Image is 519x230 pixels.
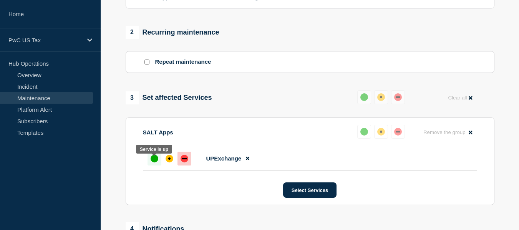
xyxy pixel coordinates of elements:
span: 3 [126,91,139,104]
button: down [391,125,405,139]
button: affected [374,90,388,104]
p: Repeat maintenance [155,58,211,66]
div: affected [377,128,385,136]
div: down [394,93,402,101]
button: down [391,90,405,104]
div: down [394,128,402,136]
button: Remove the group [419,125,477,140]
div: up [360,93,368,101]
div: Service is up [140,147,168,152]
button: affected [374,125,388,139]
button: Clear all [443,90,477,105]
p: SALT Apps [143,129,173,136]
span: 2 [126,26,139,39]
button: Select Services [283,182,337,198]
p: PwC US Tax [8,37,82,43]
button: up [357,125,371,139]
input: Repeat maintenance [144,60,149,65]
div: affected [377,93,385,101]
div: Recurring maintenance [126,26,219,39]
div: down [181,155,188,162]
div: affected [166,155,173,162]
span: UPExchange [206,155,242,162]
div: up [360,128,368,136]
span: Remove the group [423,129,466,135]
div: Set affected Services [126,91,212,104]
div: up [151,155,158,162]
button: up [357,90,371,104]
